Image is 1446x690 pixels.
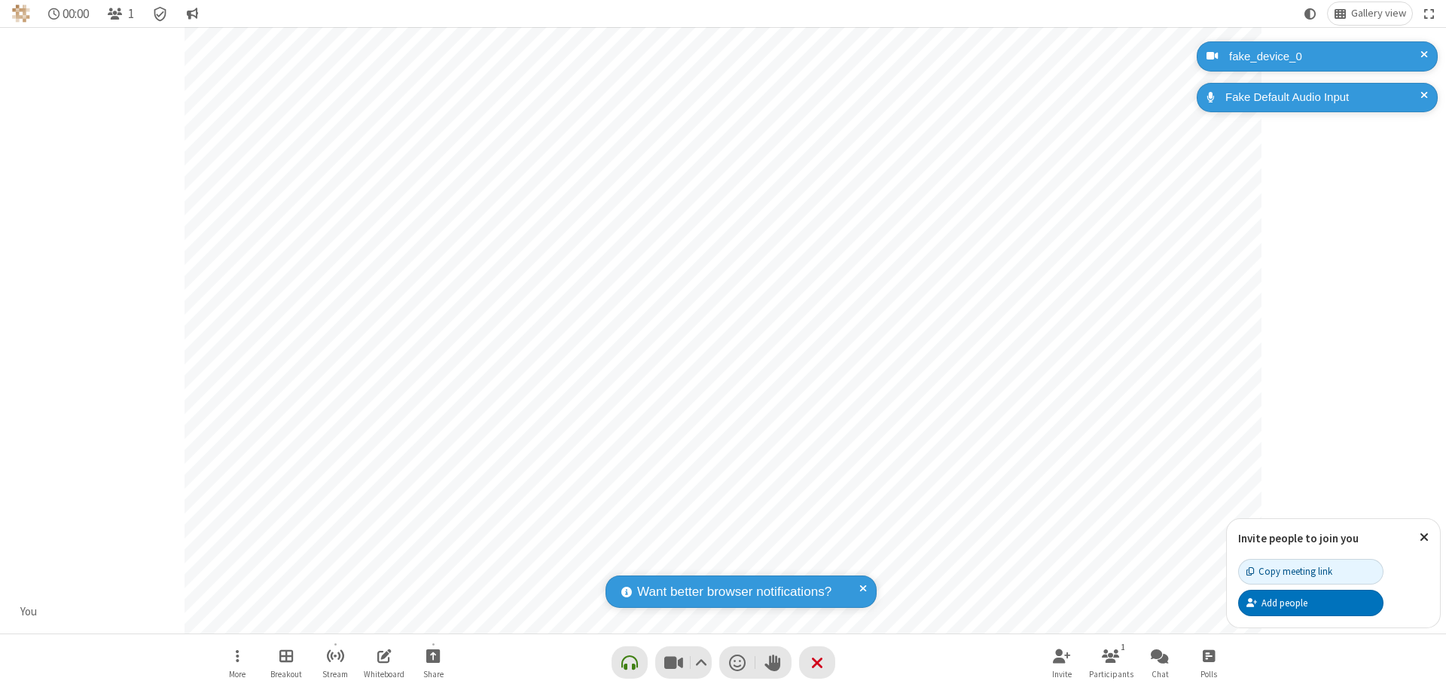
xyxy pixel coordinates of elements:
[1246,564,1332,579] div: Copy meeting link
[1137,641,1182,684] button: Open chat
[361,641,407,684] button: Open shared whiteboard
[655,646,712,679] button: Stop video (⌘+Shift+V)
[1418,2,1441,25] button: Fullscreen
[264,641,309,684] button: Manage Breakout Rooms
[1088,641,1133,684] button: Open participant list
[1238,531,1359,545] label: Invite people to join you
[1039,641,1084,684] button: Invite participants (⌘+Shift+I)
[322,670,348,679] span: Stream
[612,646,648,679] button: Connect your audio
[63,7,89,21] span: 00:00
[42,2,96,25] div: Timer
[1152,670,1169,679] span: Chat
[1089,670,1133,679] span: Participants
[313,641,358,684] button: Start streaming
[1052,670,1072,679] span: Invite
[146,2,175,25] div: Meeting details Encryption enabled
[1200,670,1217,679] span: Polls
[270,670,302,679] span: Breakout
[215,641,260,684] button: Open menu
[755,646,792,679] button: Raise hand
[229,670,246,679] span: More
[1117,640,1130,654] div: 1
[1408,519,1440,556] button: Close popover
[691,646,711,679] button: Video setting
[1238,559,1383,585] button: Copy meeting link
[1186,641,1231,684] button: Open poll
[1298,2,1322,25] button: Using system theme
[180,2,204,25] button: Conversation
[101,2,140,25] button: Open participant list
[15,603,43,621] div: You
[1220,89,1426,106] div: Fake Default Audio Input
[1224,48,1426,66] div: fake_device_0
[364,670,404,679] span: Whiteboard
[1328,2,1412,25] button: Change layout
[410,641,456,684] button: Start sharing
[637,582,831,602] span: Want better browser notifications?
[799,646,835,679] button: End or leave meeting
[1351,8,1406,20] span: Gallery view
[423,670,444,679] span: Share
[128,7,134,21] span: 1
[1238,590,1383,615] button: Add people
[719,646,755,679] button: Send a reaction
[12,5,30,23] img: QA Selenium DO NOT DELETE OR CHANGE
